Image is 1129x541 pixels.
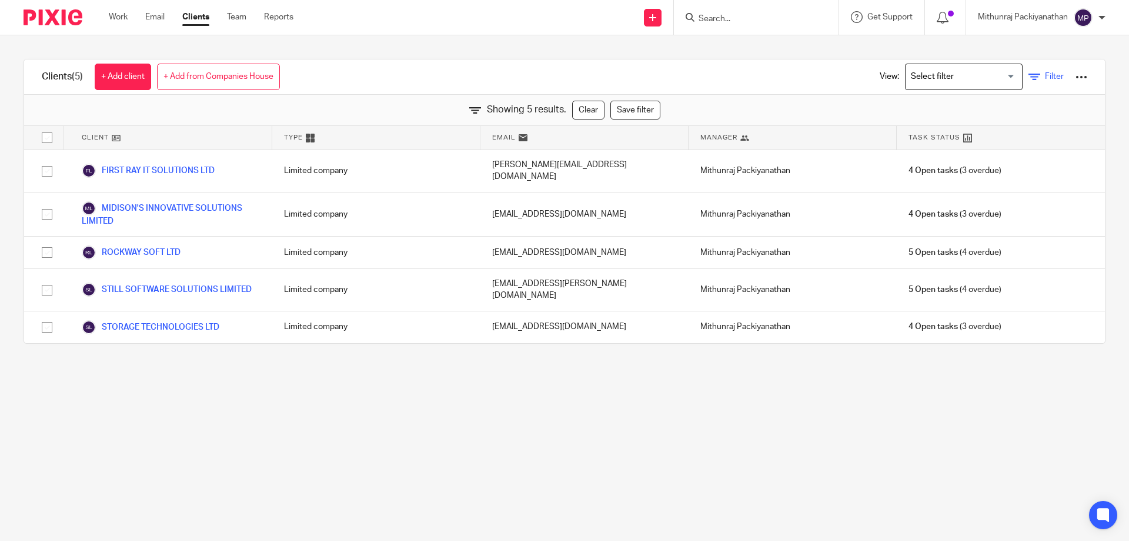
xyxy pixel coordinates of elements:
[908,208,1001,220] span: (3 overdue)
[908,165,1001,177] span: (3 overdue)
[908,165,958,177] span: 4 Open tasks
[907,67,1016,87] input: Search for option
[689,237,897,268] div: Mithunraj Packiyanathan
[978,11,1068,23] p: Mithunraj Packiyanathan
[905,64,1023,90] div: Search for option
[908,247,1001,258] span: (4 overdue)
[82,132,109,142] span: Client
[908,321,958,333] span: 4 Open tasks
[82,320,219,334] a: STORAGE TECHNOLOGIES LTD
[272,311,480,343] div: Limited company
[82,164,96,178] img: svg%3E
[272,237,480,268] div: Limited company
[1074,8,1093,27] img: svg%3E
[1045,72,1064,81] span: Filter
[908,132,960,142] span: Task Status
[908,284,1001,296] span: (4 overdue)
[862,59,1087,94] div: View:
[480,237,689,268] div: [EMAIL_ADDRESS][DOMAIN_NAME]
[480,269,689,311] div: [EMAIL_ADDRESS][PERSON_NAME][DOMAIN_NAME]
[182,11,209,23] a: Clients
[480,192,689,236] div: [EMAIL_ADDRESS][DOMAIN_NAME]
[908,247,958,258] span: 5 Open tasks
[264,11,293,23] a: Reports
[157,64,280,90] a: + Add from Companies House
[689,269,897,311] div: Mithunraj Packiyanathan
[700,132,737,142] span: Manager
[908,208,958,220] span: 4 Open tasks
[24,9,82,25] img: Pixie
[867,13,913,21] span: Get Support
[82,201,96,215] img: svg%3E
[689,192,897,236] div: Mithunraj Packiyanathan
[72,72,83,81] span: (5)
[480,150,689,192] div: [PERSON_NAME][EMAIL_ADDRESS][DOMAIN_NAME]
[272,150,480,192] div: Limited company
[42,71,83,83] h1: Clients
[145,11,165,23] a: Email
[908,284,958,296] span: 5 Open tasks
[480,311,689,343] div: [EMAIL_ADDRESS][DOMAIN_NAME]
[36,127,58,149] input: Select all
[908,321,1001,333] span: (3 overdue)
[82,201,260,227] a: MIDISON'S INNOVATIVE SOLUTIONS LIMITED
[82,283,96,297] img: svg%3E
[572,101,604,120] a: Clear
[284,132,303,142] span: Type
[82,320,96,334] img: svg%3E
[82,245,181,260] a: ROCKWAY SOFT LTD
[82,283,252,297] a: STILL SOFTWARE SOLUTIONS LIMITED
[82,245,96,260] img: svg%3E
[272,192,480,236] div: Limited company
[487,103,566,117] span: Showing 5 results.
[227,11,246,23] a: Team
[109,11,128,23] a: Work
[689,311,897,343] div: Mithunraj Packiyanathan
[689,150,897,192] div: Mithunraj Packiyanathan
[272,269,480,311] div: Limited company
[697,14,803,25] input: Search
[82,164,215,178] a: FIRST RAY IT SOLUTIONS LTD
[95,64,151,90] a: + Add client
[492,132,516,142] span: Email
[610,101,660,120] a: Save filter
